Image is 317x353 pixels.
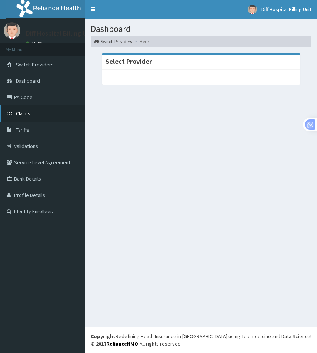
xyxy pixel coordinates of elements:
[16,77,40,84] span: Dashboard
[16,61,54,68] span: Switch Providers
[91,333,140,347] strong: Copyright © 2017 .
[85,327,317,353] footer: All rights reserved.
[26,30,95,37] p: Diff Hospital Billing Unit
[133,38,149,44] li: Here
[106,57,152,66] strong: Select Provider
[94,38,132,44] a: Switch Providers
[106,340,138,347] a: RelianceHMO
[16,126,29,133] span: Tariffs
[116,333,311,340] div: Redefining Heath Insurance in [GEOGRAPHIC_DATA] using Telemedicine and Data Science!
[4,22,20,39] img: User Image
[248,5,257,14] img: User Image
[16,110,30,117] span: Claims
[261,6,311,13] span: Diff Hospital Billing Unit
[91,24,311,34] h1: Dashboard
[26,40,44,46] a: Online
